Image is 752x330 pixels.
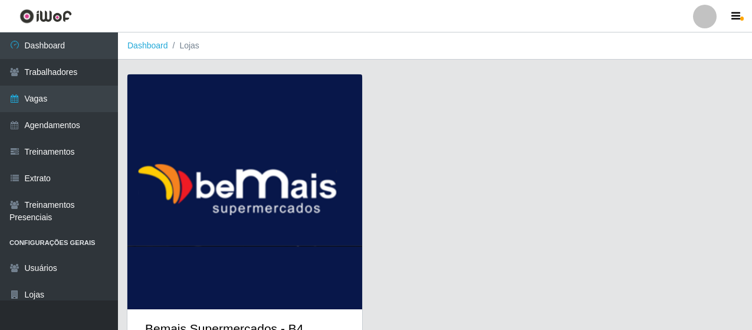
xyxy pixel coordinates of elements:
img: cardImg [127,74,362,309]
img: CoreUI Logo [19,9,72,24]
a: Dashboard [127,41,168,50]
li: Lojas [168,40,199,52]
nav: breadcrumb [118,32,752,60]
